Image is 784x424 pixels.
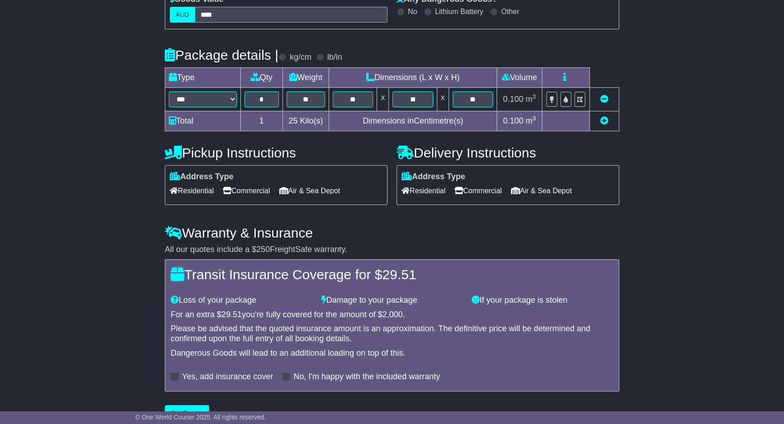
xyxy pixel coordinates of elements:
div: Please be advised that the quoted insurance amount is an approximation. The definitive price will... [171,324,613,343]
span: 29.51 [221,310,242,319]
sup: 3 [532,93,536,100]
td: x [377,87,389,111]
span: 29.51 [382,267,416,282]
h4: Warranty & Insurance [165,225,619,240]
td: Qty [241,67,283,87]
label: Lithium Battery [435,7,483,16]
span: Air & Sea Depot [511,184,572,198]
label: Yes, add insurance cover [182,372,273,382]
h4: Pickup Instructions [165,145,387,160]
span: 25 [288,116,297,125]
label: AUD [170,7,195,23]
span: 250 [256,245,270,254]
td: Type [165,67,241,87]
h4: Delivery Instructions [397,145,619,160]
td: Weight [282,67,329,87]
label: kg/cm [290,52,311,62]
sup: 3 [532,115,536,122]
div: All our quotes include a $ FreightSafe warranty. [165,245,619,255]
span: m [526,116,536,125]
span: Residential [170,184,214,198]
span: Commercial [454,184,502,198]
div: Loss of your package [166,295,317,305]
td: Kilo(s) [282,111,329,131]
td: 1 [241,111,283,131]
h4: Package details | [165,48,278,62]
td: Total [165,111,241,131]
label: No, I'm happy with the included warranty [293,372,440,382]
span: 2,000 [382,310,403,319]
td: Volume [497,67,542,87]
label: Address Type [402,172,465,182]
div: For an extra $ you're fully covered for the amount of $ . [171,310,613,320]
div: If your package is stolen [467,295,618,305]
span: 0.100 [503,116,523,125]
button: Get Quotes [165,405,209,421]
span: 0.100 [503,95,523,104]
div: Dangerous Goods will lead to an additional loading on top of this. [171,348,613,358]
td: Dimensions in Centimetre(s) [329,111,497,131]
h4: Transit Insurance Coverage for $ [171,267,613,282]
label: Address Type [170,172,234,182]
label: lb/in [327,52,342,62]
div: Damage to your package [317,295,468,305]
td: x [437,87,449,111]
label: Other [501,7,519,16]
span: Residential [402,184,445,198]
label: No [408,7,417,16]
a: Remove this item [600,95,608,104]
span: © One World Courier 2025. All rights reserved. [135,414,266,421]
span: m [526,95,536,104]
span: Air & Sea Depot [279,184,340,198]
td: Dimensions (L x W x H) [329,67,497,87]
a: Add new item [600,116,608,125]
span: Commercial [223,184,270,198]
